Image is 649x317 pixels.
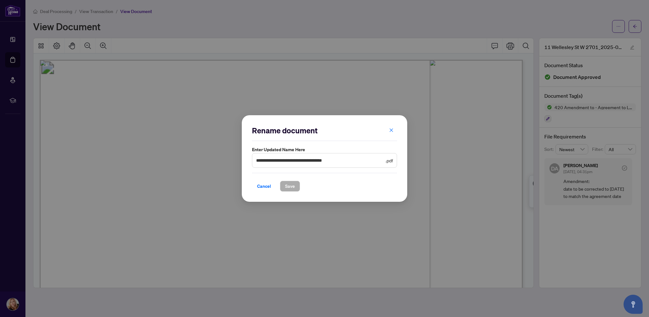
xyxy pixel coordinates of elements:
button: Open asap [624,295,643,314]
button: Save [280,181,300,192]
span: .pdf [386,157,393,164]
span: close [389,128,394,132]
button: Cancel [252,181,276,192]
h2: Rename document [252,125,397,136]
label: Enter updated name here [252,146,397,153]
span: Cancel [257,181,271,191]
